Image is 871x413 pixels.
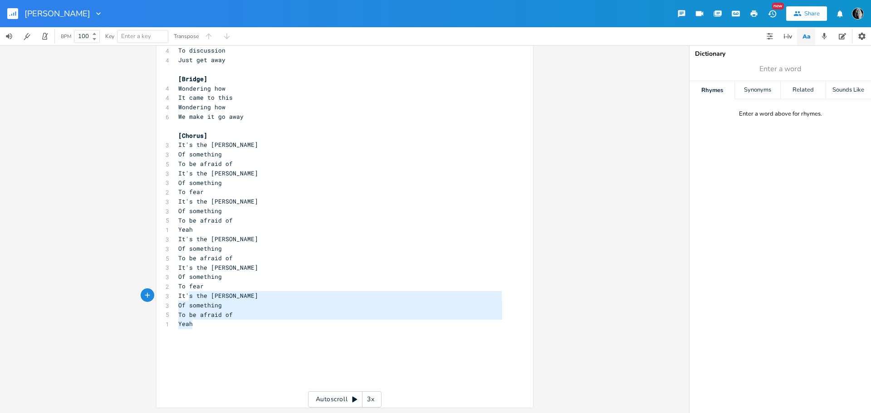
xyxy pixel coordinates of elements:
span: It's the [PERSON_NAME] [178,197,258,205]
span: Enter a word [759,64,801,74]
span: Enter a key [121,32,151,40]
span: It's the [PERSON_NAME] [178,169,258,177]
span: Yeah [178,225,193,233]
span: It's the [PERSON_NAME] [178,235,258,243]
span: It's the [PERSON_NAME] [178,263,258,272]
span: Yeah [178,320,193,328]
span: To be afraid of [178,160,233,168]
div: Autoscroll [308,391,382,408]
div: Sounds Like [826,81,871,99]
span: Of something [178,244,222,253]
button: Share [786,6,827,21]
div: New [772,3,784,10]
span: Of something [178,207,222,215]
span: It came to this [178,93,233,102]
span: It's the [PERSON_NAME] [178,141,258,149]
span: To be afraid of [178,216,233,224]
span: Of something [178,272,222,281]
span: Of something [178,301,222,309]
span: Just get away [178,56,225,64]
div: Key [105,34,114,39]
img: RTW72 [852,8,864,19]
span: To discussion [178,46,225,54]
div: Share [804,10,820,18]
span: To be afraid of [178,254,233,262]
div: Dictionary [695,51,866,57]
span: To be afraid of [178,311,233,319]
div: Enter a word above for rhymes. [739,110,822,118]
span: [PERSON_NAME] [24,10,90,18]
span: Wondering how [178,84,225,92]
div: 3x [362,391,379,408]
div: BPM [61,34,71,39]
span: We make it go away [178,112,244,121]
span: Wondering how [178,103,225,111]
span: Of something [178,179,222,187]
span: It's the [PERSON_NAME] [178,292,258,300]
span: Of something [178,150,222,158]
div: Rhymes [690,81,734,99]
div: Synonyms [735,81,780,99]
span: To fear [178,282,204,290]
button: New [763,5,781,22]
div: Transpose [174,34,199,39]
span: [Bridge] [178,75,207,83]
span: [Chorus] [178,131,207,140]
span: To fear [178,188,204,196]
div: Related [781,81,826,99]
